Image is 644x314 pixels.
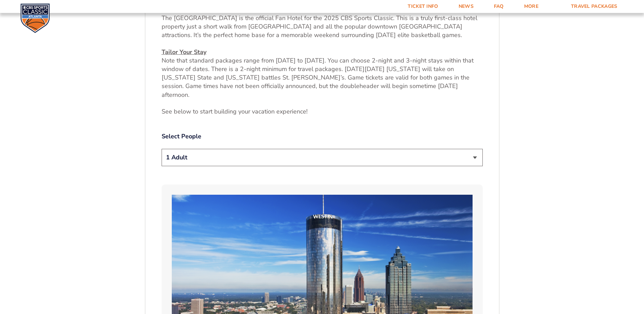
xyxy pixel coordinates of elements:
[20,3,50,33] img: CBS Sports Classic
[162,5,178,14] u: Hotel
[162,48,483,99] p: Note that standard packages range from [DATE] to [DATE]. You can choose 2-night and 3-night stays...
[162,48,206,56] u: Tailor Your Stay
[162,107,483,116] p: See below to start building your vacation experience!
[162,132,483,141] label: Select People
[162,5,483,40] p: The [GEOGRAPHIC_DATA] is the official Fan Hotel for the 2025 CBS Sports Classic. This is a truly ...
